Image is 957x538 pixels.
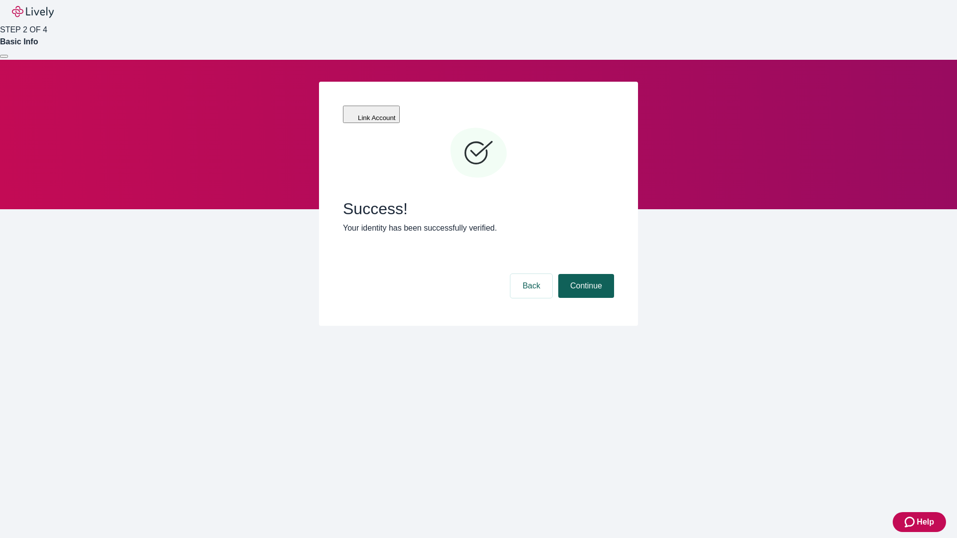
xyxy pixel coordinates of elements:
button: Continue [558,274,614,298]
p: Your identity has been successfully verified. [343,222,614,234]
button: Zendesk support iconHelp [893,512,946,532]
img: Lively [12,6,54,18]
button: Back [510,274,552,298]
svg: Checkmark icon [449,124,508,183]
svg: Zendesk support icon [905,516,917,528]
span: Help [917,516,934,528]
span: Success! [343,199,614,218]
button: Link Account [343,106,400,123]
